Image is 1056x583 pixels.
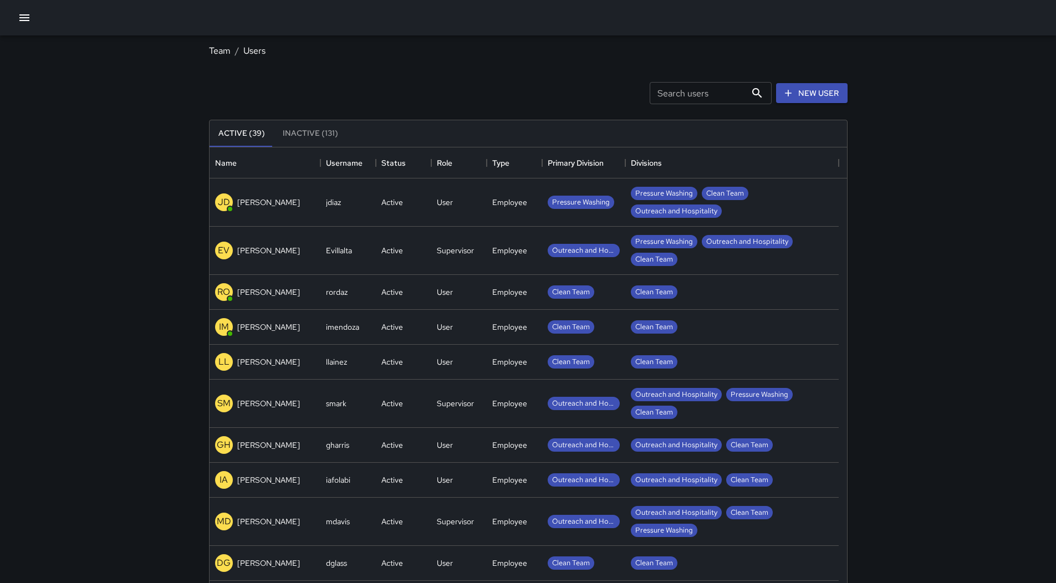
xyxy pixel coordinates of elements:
[631,390,722,400] span: Outreach and Hospitality
[492,398,527,409] div: Employee
[548,147,604,178] div: Primary Division
[220,473,228,487] p: IA
[548,440,620,451] span: Outreach and Hospitality
[548,322,594,333] span: Clean Team
[209,45,231,57] a: Team
[631,525,697,536] span: Pressure Washing
[376,147,431,178] div: Status
[217,515,231,528] p: MD
[631,254,677,265] span: Clean Team
[542,147,625,178] div: Primary Division
[492,147,509,178] div: Type
[237,398,300,409] p: [PERSON_NAME]
[326,147,363,178] div: Username
[381,197,403,208] div: Active
[548,357,594,367] span: Clean Team
[548,558,594,569] span: Clean Team
[437,516,474,527] div: Supervisor
[326,439,349,451] div: gharris
[326,245,352,256] div: Evillalta
[631,407,677,418] span: Clean Team
[326,197,341,208] div: jdiaz
[326,287,348,298] div: rordaz
[210,120,274,147] button: Active (39)
[218,244,229,257] p: EV
[431,147,487,178] div: Role
[492,516,527,527] div: Employee
[210,147,320,178] div: Name
[702,237,793,247] span: Outreach and Hospitality
[631,147,662,178] div: Divisions
[631,237,697,247] span: Pressure Washing
[726,475,773,485] span: Clean Team
[631,188,697,199] span: Pressure Washing
[631,206,722,217] span: Outreach and Hospitality
[381,147,406,178] div: Status
[726,440,773,451] span: Clean Team
[237,439,300,451] p: [PERSON_NAME]
[726,508,773,518] span: Clean Team
[487,147,542,178] div: Type
[381,356,403,367] div: Active
[381,474,403,485] div: Active
[548,516,620,527] span: Outreach and Hospitality
[218,196,230,209] p: JD
[437,398,474,409] div: Supervisor
[492,321,527,333] div: Employee
[326,516,350,527] div: mdavis
[492,356,527,367] div: Employee
[548,197,614,208] span: Pressure Washing
[219,320,229,334] p: IM
[237,516,300,527] p: [PERSON_NAME]
[437,147,452,178] div: Role
[492,245,527,256] div: Employee
[437,558,453,569] div: User
[437,197,453,208] div: User
[437,321,453,333] div: User
[492,474,527,485] div: Employee
[548,246,620,256] span: Outreach and Hospitality
[631,508,722,518] span: Outreach and Hospitality
[243,45,266,57] a: Users
[631,287,677,298] span: Clean Team
[437,287,453,298] div: User
[381,516,403,527] div: Active
[237,474,300,485] p: [PERSON_NAME]
[217,285,230,299] p: RO
[381,439,403,451] div: Active
[437,439,453,451] div: User
[326,356,347,367] div: llainez
[274,120,347,147] button: Inactive (131)
[492,439,527,451] div: Employee
[381,398,403,409] div: Active
[235,44,239,58] li: /
[631,558,677,569] span: Clean Team
[381,245,403,256] div: Active
[237,245,300,256] p: [PERSON_NAME]
[381,558,403,569] div: Active
[326,321,359,333] div: imendoza
[217,556,231,570] p: DG
[548,287,594,298] span: Clean Team
[776,83,848,104] a: New User
[726,390,793,400] span: Pressure Washing
[218,355,229,369] p: LL
[625,147,839,178] div: Divisions
[702,188,748,199] span: Clean Team
[548,475,620,485] span: Outreach and Hospitality
[437,356,453,367] div: User
[631,475,722,485] span: Outreach and Hospitality
[215,147,237,178] div: Name
[217,397,231,410] p: SM
[548,398,620,409] span: Outreach and Hospitality
[381,287,403,298] div: Active
[326,398,346,409] div: smark
[237,321,300,333] p: [PERSON_NAME]
[631,357,677,367] span: Clean Team
[492,287,527,298] div: Employee
[326,474,350,485] div: iafolabi
[217,438,231,452] p: GH
[492,558,527,569] div: Employee
[237,287,300,298] p: [PERSON_NAME]
[631,322,677,333] span: Clean Team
